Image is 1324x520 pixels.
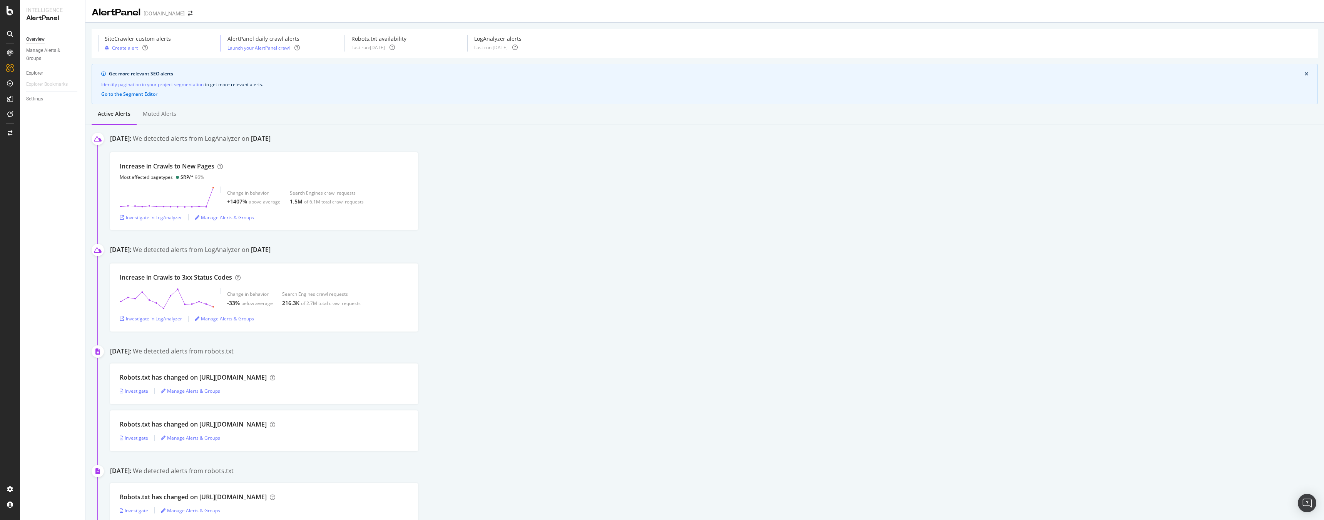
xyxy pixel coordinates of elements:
[120,174,173,180] div: Most affected pagetypes
[227,190,281,196] div: Change in behavior
[26,69,43,77] div: Explorer
[301,300,361,307] div: of 2.7M total crawl requests
[120,313,182,325] button: Investigate in LogAnalyzer
[26,6,79,14] div: Intelligence
[161,388,220,394] a: Manage Alerts & Groups
[120,211,182,223] button: Investigate in LogAnalyzer
[195,214,254,221] a: Manage Alerts & Groups
[101,80,1308,88] div: to get more relevant alerts .
[120,162,214,171] div: Increase in Crawls to New Pages
[144,10,185,17] div: [DOMAIN_NAME]
[105,35,171,43] div: SiteCrawler custom alerts
[26,69,80,77] a: Explorer
[181,174,204,180] div: 96%
[282,299,299,307] div: 216.3K
[290,198,303,205] div: 1.5M
[26,95,43,103] div: Settings
[133,134,271,145] div: We detected alerts from LogAnalyzer on
[26,80,75,88] a: Explorer Bookmarks
[195,315,254,322] a: Manage Alerts & Groups
[251,245,271,254] div: [DATE]
[110,134,131,145] div: [DATE]:
[105,44,138,52] button: Create alert
[143,110,176,118] div: Muted alerts
[227,291,273,297] div: Change in behavior
[161,385,220,397] button: Manage Alerts & Groups
[290,190,364,196] div: Search Engines crawl requests
[195,313,254,325] button: Manage Alerts & Groups
[474,44,508,51] div: Last run: [DATE]
[304,198,364,205] div: of 6.1M total crawl requests
[120,435,148,441] a: Investigate
[98,110,130,118] div: Active alerts
[112,45,138,51] div: Create alert
[227,44,290,52] button: Launch your AlertPanel crawl
[188,11,192,16] div: arrow-right-arrow-left
[161,507,220,514] a: Manage Alerts & Groups
[1303,70,1310,78] button: close banner
[161,432,220,444] button: Manage Alerts & Groups
[110,467,131,475] div: [DATE]:
[120,385,148,397] button: Investigate
[161,504,220,517] button: Manage Alerts & Groups
[249,198,281,205] div: above average
[181,174,194,180] div: SRP/*
[101,80,204,88] a: Identify pagination in your project segmentation
[120,493,267,502] div: Robots.txt has changed on [URL][DOMAIN_NAME]
[92,64,1318,104] div: info banner
[227,35,300,43] div: AlertPanel daily crawl alerts
[120,420,267,429] div: Robots.txt has changed on [URL][DOMAIN_NAME]
[26,80,68,88] div: Explorer Bookmarks
[120,507,148,514] a: Investigate
[120,273,232,282] div: Increase in Crawls to 3xx Status Codes
[26,35,45,43] div: Overview
[120,214,182,221] a: Investigate in LogAnalyzer
[120,373,267,382] div: Robots.txt has changed on [URL][DOMAIN_NAME]
[26,47,72,63] div: Manage Alerts & Groups
[227,198,247,205] div: +1407%
[133,467,234,475] div: We detected alerts from robots.txt
[241,300,273,307] div: below average
[133,245,271,256] div: We detected alerts from LogAnalyzer on
[351,35,406,43] div: Robots.txt availability
[351,44,385,51] div: Last run: [DATE]
[101,92,157,97] button: Go to the Segment Editor
[133,347,234,356] div: We detected alerts from robots.txt
[251,134,271,143] div: [DATE]
[26,35,80,43] a: Overview
[474,35,522,43] div: LogAnalyzer alerts
[120,315,182,322] a: Investigate in LogAnalyzer
[195,211,254,223] button: Manage Alerts & Groups
[161,435,220,441] a: Manage Alerts & Groups
[110,245,131,256] div: [DATE]:
[26,47,80,63] a: Manage Alerts & Groups
[109,70,1305,77] div: Get more relevant SEO alerts
[227,45,290,51] a: Launch your AlertPanel crawl
[26,14,79,23] div: AlertPanel
[120,504,148,517] button: Investigate
[120,432,148,444] button: Investigate
[227,299,240,307] div: -33%
[110,347,131,356] div: [DATE]:
[282,291,361,297] div: Search Engines crawl requests
[26,95,80,103] a: Settings
[92,6,140,19] div: AlertPanel
[120,388,148,394] a: Investigate
[1298,494,1316,512] div: Open Intercom Messenger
